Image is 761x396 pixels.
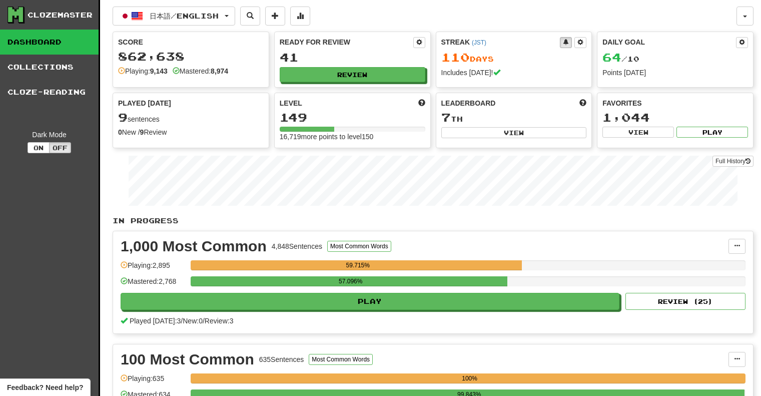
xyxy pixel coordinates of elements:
div: 57.096% [194,276,507,286]
div: sentences [118,111,264,124]
div: 1,000 Most Common [121,239,267,254]
a: Full History [712,156,753,167]
span: Score more points to level up [418,98,425,108]
div: 59.715% [194,260,522,270]
span: Level [280,98,302,108]
button: On [28,142,50,153]
button: View [602,127,674,138]
p: In Progress [113,216,753,226]
button: Most Common Words [327,241,391,252]
button: 日本語/English [113,7,235,26]
div: Score [118,37,264,47]
button: Review (25) [625,293,745,310]
span: Played [DATE]: 3 [130,317,181,325]
div: 635 Sentences [259,354,304,364]
strong: 0 [118,128,122,136]
span: New: 0 [183,317,203,325]
div: 100 Most Common [121,352,254,367]
div: Favorites [602,98,748,108]
div: Dark Mode [8,130,91,140]
div: 1,044 [602,111,748,124]
button: Search sentences [240,7,260,26]
button: Most Common Words [309,354,373,365]
span: 9 [118,110,128,124]
div: 4,848 Sentences [272,241,322,251]
div: 100% [194,373,745,383]
strong: 8,974 [211,67,228,75]
button: More stats [290,7,310,26]
button: Play [121,293,619,310]
div: Includes [DATE]! [441,68,587,78]
div: Ready for Review [280,37,413,47]
strong: 9,143 [150,67,168,75]
button: Off [49,142,71,153]
div: Playing: 2,895 [121,260,186,277]
span: 7 [441,110,451,124]
div: Day s [441,51,587,64]
div: Daily Goal [602,37,736,48]
div: th [441,111,587,124]
div: Points [DATE] [602,68,748,78]
span: Played [DATE] [118,98,171,108]
button: Add sentence to collection [265,7,285,26]
div: 41 [280,51,425,64]
strong: 9 [140,128,144,136]
div: Mastered: [173,66,228,76]
span: 110 [441,50,470,64]
div: New / Review [118,127,264,137]
span: 日本語 / English [150,12,219,20]
button: Play [676,127,748,138]
div: Clozemaster [28,10,93,20]
div: Streak [441,37,560,47]
a: (JST) [472,39,486,46]
div: 16,719 more points to level 150 [280,132,425,142]
span: Review: 3 [205,317,234,325]
span: / [203,317,205,325]
div: Playing: [118,66,168,76]
span: / 10 [602,55,639,63]
span: 64 [602,50,621,64]
span: Leaderboard [441,98,496,108]
span: / [181,317,183,325]
div: Playing: 635 [121,373,186,390]
span: This week in points, UTC [579,98,586,108]
button: View [441,127,587,138]
div: 862,638 [118,50,264,63]
div: Mastered: 2,768 [121,276,186,293]
div: 149 [280,111,425,124]
button: Review [280,67,425,82]
span: Open feedback widget [7,382,83,392]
